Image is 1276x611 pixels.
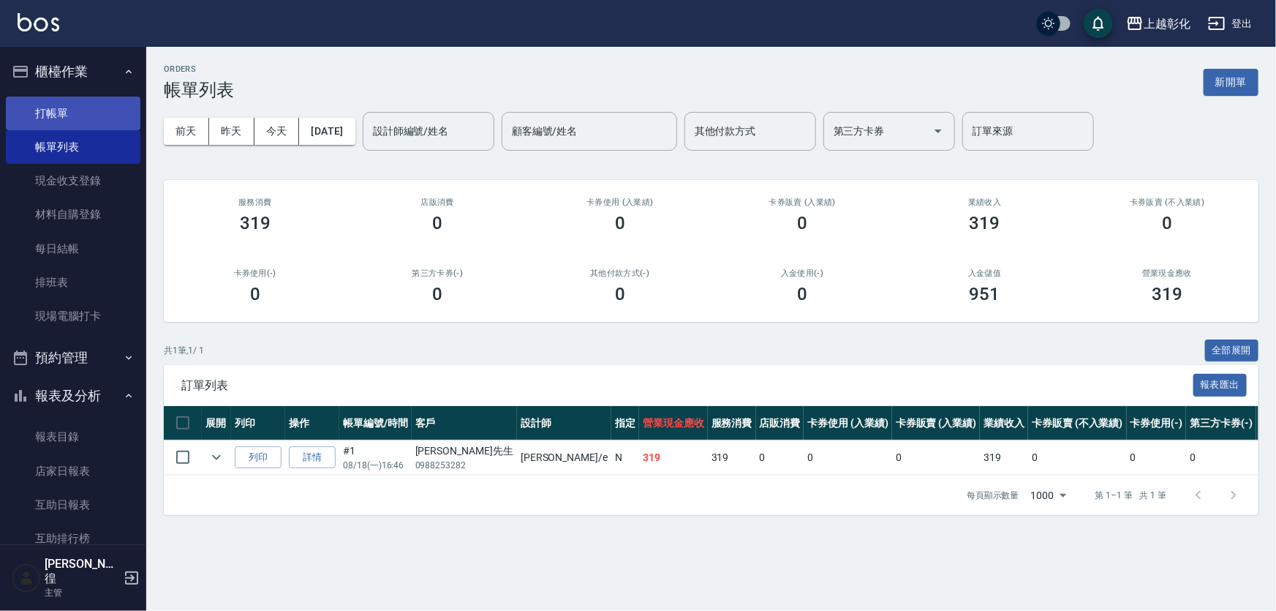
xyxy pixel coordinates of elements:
[6,299,140,333] a: 現場電腦打卡
[1025,476,1072,515] div: 1000
[289,446,336,469] a: 詳情
[202,406,231,441] th: 展開
[432,213,442,233] h3: 0
[611,441,639,475] td: N
[1186,441,1256,475] td: 0
[6,164,140,198] a: 現金收支登錄
[164,344,204,357] p: 共 1 筆, 1 / 1
[250,284,260,304] h3: 0
[235,446,282,469] button: 列印
[412,406,517,441] th: 客戶
[6,522,140,555] a: 互助排行榜
[546,198,694,207] h2: 卡券使用 (入業績)
[892,406,981,441] th: 卡券販賣 (入業績)
[1193,374,1247,397] button: 報表匯出
[729,269,877,278] h2: 入金使用(-)
[285,406,339,441] th: 操作
[708,406,756,441] th: 服務消費
[517,441,611,475] td: [PERSON_NAME] /e
[6,198,140,231] a: 材料自購登錄
[1094,269,1242,278] h2: 營業現金應收
[6,232,140,266] a: 每日結帳
[911,198,1059,207] h2: 業績收入
[6,377,140,415] button: 報表及分析
[240,213,271,233] h3: 319
[797,284,807,304] h3: 0
[1205,340,1259,362] button: 全部展開
[517,406,611,441] th: 設計師
[1204,69,1258,96] button: 新開單
[1144,15,1190,33] div: 上越彰化
[415,443,513,459] div: [PERSON_NAME]先生
[6,130,140,164] a: 帳單列表
[804,406,892,441] th: 卡券使用 (入業績)
[432,284,442,304] h3: 0
[164,64,234,74] h2: ORDERS
[1127,406,1187,441] th: 卡券使用(-)
[6,266,140,299] a: 排班表
[415,459,513,472] p: 0988253282
[6,420,140,454] a: 報表目錄
[339,406,412,441] th: 帳單編號/時間
[1120,9,1196,39] button: 上越彰化
[611,406,639,441] th: 指定
[164,80,234,100] h3: 帳單列表
[18,13,59,31] img: Logo
[639,441,708,475] td: 319
[1204,75,1258,89] a: 新開單
[6,97,140,130] a: 打帳單
[926,119,950,143] button: Open
[343,459,408,472] p: 08/18 (一) 16:46
[299,118,355,145] button: [DATE]
[181,198,329,207] h3: 服務消費
[980,441,1028,475] td: 319
[181,269,329,278] h2: 卡券使用(-)
[164,118,209,145] button: 前天
[1162,213,1172,233] h3: 0
[911,269,1059,278] h2: 入金儲值
[980,406,1028,441] th: 業績收入
[45,557,119,586] h5: [PERSON_NAME]徨
[12,563,41,593] img: Person
[1084,9,1113,38] button: save
[1186,406,1256,441] th: 第三方卡券(-)
[1095,489,1166,502] p: 第 1–1 筆 共 1 筆
[967,489,1019,502] p: 每頁顯示數量
[181,378,1193,393] span: 訂單列表
[1028,441,1126,475] td: 0
[1152,284,1182,304] h3: 319
[756,406,804,441] th: 店販消費
[892,441,981,475] td: 0
[254,118,300,145] button: 今天
[615,213,625,233] h3: 0
[1094,198,1242,207] h2: 卡券販賣 (不入業績)
[364,198,512,207] h2: 店販消費
[6,53,140,91] button: 櫃檯作業
[970,213,1000,233] h3: 319
[6,454,140,488] a: 店家日報表
[639,406,708,441] th: 營業現金應收
[1028,406,1126,441] th: 卡券販賣 (不入業績)
[546,269,694,278] h2: 其他付款方式(-)
[45,586,119,599] p: 主管
[970,284,1000,304] h3: 951
[6,488,140,522] a: 互助日報表
[729,198,877,207] h2: 卡券販賣 (入業績)
[231,406,285,441] th: 列印
[756,441,804,475] td: 0
[708,441,756,475] td: 319
[1193,378,1247,391] a: 報表匯出
[1127,441,1187,475] td: 0
[6,339,140,377] button: 預約管理
[615,284,625,304] h3: 0
[1202,10,1258,37] button: 登出
[339,441,412,475] td: #1
[205,446,227,468] button: expand row
[209,118,254,145] button: 昨天
[364,269,512,278] h2: 第三方卡券(-)
[804,441,892,475] td: 0
[797,213,807,233] h3: 0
